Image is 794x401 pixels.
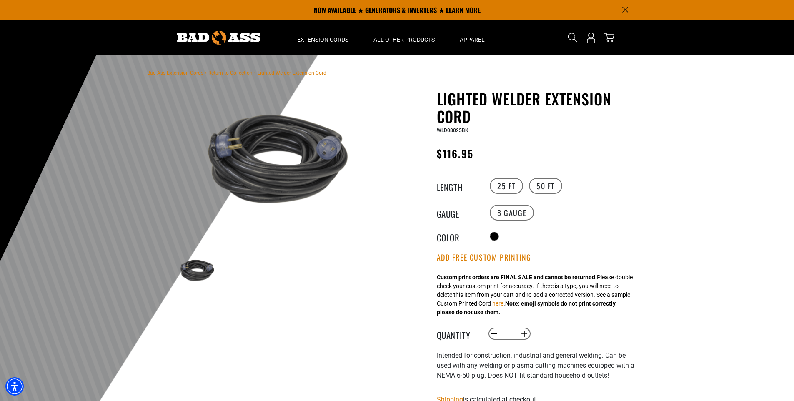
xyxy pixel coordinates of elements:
[437,273,633,317] div: Please double check your custom print for accuracy. If there is a typo, you will need to delete t...
[5,377,24,396] div: Accessibility Menu
[373,36,435,43] span: All Other Products
[437,90,641,125] h1: Lighted Welder Extension Cord
[437,207,478,218] legend: Gauge
[437,253,531,262] button: Add Free Custom Printing
[437,351,634,379] span: Intended for construction, industrial and general welding. Can be used with any welding or plasma...
[437,128,468,133] span: WLD08025BK
[437,274,597,281] strong: Custom print orders are FINAL SALE and cannot be returned.
[147,68,326,78] nav: breadcrumbs
[447,20,497,55] summary: Apparel
[529,178,562,194] label: 50 FT
[285,20,361,55] summary: Extension Cords
[490,205,534,221] label: 8 Gauge
[437,180,478,191] legend: Length
[177,31,260,45] img: Bad Ass Extension Cords
[492,299,503,308] button: here
[254,70,256,76] span: ›
[258,70,326,76] span: Lighted Welder Extension Cord
[297,36,348,43] span: Extension Cords
[147,70,203,76] a: Bad Ass Extension Cords
[437,328,478,339] label: Quantity
[205,70,207,76] span: ›
[361,20,447,55] summary: All Other Products
[437,231,478,242] legend: Color
[490,178,523,194] label: 25 FT
[437,146,474,161] span: $116.95
[437,300,616,316] strong: Note: emoji symbols do not print correctly, please do not use them.
[460,36,485,43] span: Apparel
[584,20,598,55] a: Open this option
[208,70,253,76] a: Return to Collection
[172,254,220,286] img: black
[172,92,373,226] img: black
[603,33,616,43] a: cart
[566,31,579,44] summary: Search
